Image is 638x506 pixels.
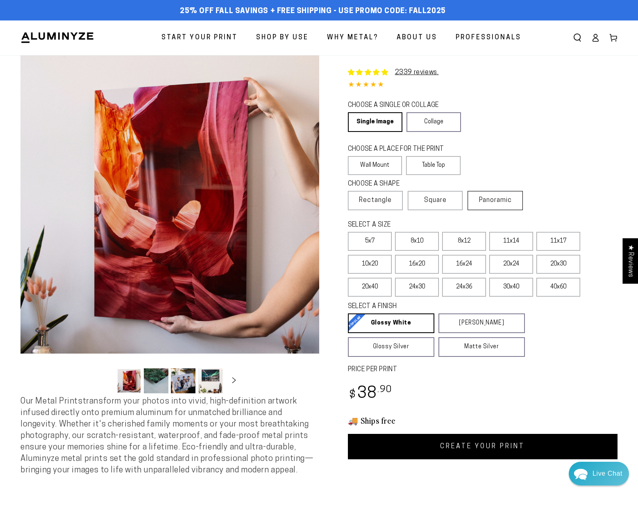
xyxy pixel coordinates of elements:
div: [DATE] [145,110,159,116]
button: Load image 2 in gallery view [144,368,168,393]
sup: .90 [377,385,392,395]
span: Start Your Print [161,32,238,44]
span: We run on [63,235,111,239]
label: 40x60 [536,278,580,297]
p: Good morning, [PERSON_NAME]. SUMMER25 has no expiry date yet. It's best to place an order within ... [27,92,159,100]
media-gallery: Gallery Viewer [20,55,319,396]
label: 16x20 [395,255,439,274]
div: [PERSON_NAME] [37,110,145,118]
label: 8x12 [442,232,486,251]
label: 30x40 [489,278,533,297]
label: Table Top [406,156,461,175]
a: 2339 reviews. [395,69,439,76]
span: About Us [397,32,437,44]
legend: CHOOSE A PLACE FOR THE PRINT [348,145,453,154]
h3: 🚚 Ships free [348,415,618,426]
button: Slide right [225,372,243,390]
img: Marie J [59,12,81,34]
span: Re:amaze [88,234,111,240]
label: 11x17 [536,232,580,251]
a: Glossy Silver [348,337,434,357]
a: Leave A Message [54,247,120,260]
a: Single Image [348,112,402,132]
a: CREATE YOUR PRINT [348,434,618,459]
span: Our Metal Prints transform your photos into vivid, high-definition artwork infused directly onto ... [20,397,313,474]
a: Shop By Use [250,27,315,49]
button: Load image 4 in gallery view [198,368,223,393]
button: Load image 3 in gallery view [171,368,195,393]
img: Helga [94,12,115,34]
label: 24x30 [395,278,439,297]
button: Load image 1 in gallery view [117,368,141,393]
label: 20x24 [489,255,533,274]
div: Recent Conversations [16,68,157,76]
bdi: 38 [348,386,393,402]
legend: CHOOSE A SINGLE OR COLLAGE [348,101,454,110]
label: Wall Mount [348,156,402,175]
img: fba842a801236a3782a25bbf40121a09 [27,83,35,91]
span: Away until [DATE] [61,41,112,47]
label: 5x7 [348,232,392,251]
summary: Search our site [568,29,586,47]
span: Professionals [456,32,521,44]
a: Professionals [450,27,527,49]
span: Rectangle [359,195,392,205]
label: 16x24 [442,255,486,274]
span: 25% off FALL Savings + Free Shipping - Use Promo Code: FALL2025 [180,7,446,16]
label: 20x30 [536,255,580,274]
span: Why Metal? [327,32,378,44]
legend: SELECT A FINISH [348,302,505,311]
span: Shop By Use [256,32,309,44]
label: 8x10 [395,232,439,251]
div: 4.84 out of 5.0 stars [348,79,618,91]
legend: SELECT A SIZE [348,220,506,230]
div: [PERSON_NAME] [37,83,145,91]
a: About Us [391,27,443,49]
img: Aluminyze [20,32,94,44]
a: [PERSON_NAME] [438,313,525,333]
label: 24x36 [442,278,486,297]
a: Why Metal? [321,27,384,49]
span: Panoramic [479,197,512,204]
button: Slide left [96,372,114,390]
legend: CHOOSE A SHAPE [348,179,454,189]
a: Start Your Print [155,27,244,49]
div: Chat widget toggle [569,462,629,486]
a: Glossy White [348,313,434,333]
span: $ [349,390,356,401]
label: 10x20 [348,255,392,274]
div: [DATE] [145,84,159,90]
span: Square [424,195,447,205]
label: 11x14 [489,232,533,251]
img: fba842a801236a3782a25bbf40121a09 [27,109,35,118]
a: Matte Silver [438,337,525,357]
label: 20x40 [348,278,392,297]
div: Contact Us Directly [593,462,622,486]
label: PRICE PER PRINT [348,365,618,374]
a: Collage [406,112,461,132]
div: Click to open Judge.me floating reviews tab [622,238,638,284]
img: John [77,12,98,34]
p: Hi [PERSON_NAME], Your new order number is 36380. Thank you and enjoy the rest of your day! [27,118,159,126]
